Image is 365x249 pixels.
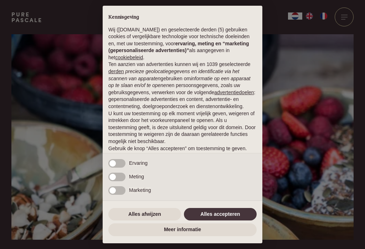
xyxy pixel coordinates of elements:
[108,14,257,21] h2: Kennisgeving
[108,208,181,221] button: Alles afwijzen
[129,174,144,179] span: Meting
[108,223,257,236] button: Meer informatie
[108,110,257,145] p: U kunt uw toestemming op elk moment vrijelijk geven, weigeren of intrekken door het voorkeurenpan...
[108,68,239,81] em: precieze geolocatiegegevens en identificatie via het scannen van apparaten
[129,187,151,193] span: Marketing
[108,76,251,88] em: informatie op een apparaat op te slaan en/of te openen
[129,160,148,166] span: Ervaring
[214,89,254,96] button: advertentiedoelen
[108,26,257,61] p: Wij ([DOMAIN_NAME]) en geselecteerde derden (5) gebruiken cookies of vergelijkbare technologie vo...
[108,41,249,54] strong: ervaring, meting en “marketing (gepersonaliseerde advertenties)”
[115,55,143,60] a: cookiebeleid
[108,145,257,166] p: Gebruik de knop “Alles accepteren” om toestemming te geven. Gebruik de knop “Alles afwijzen” om d...
[108,61,257,110] p: Ten aanzien van advertenties kunnen wij en 1039 geselecteerde gebruiken om en persoonsgegevens, z...
[108,68,124,75] button: derden
[184,208,257,221] button: Alles accepteren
